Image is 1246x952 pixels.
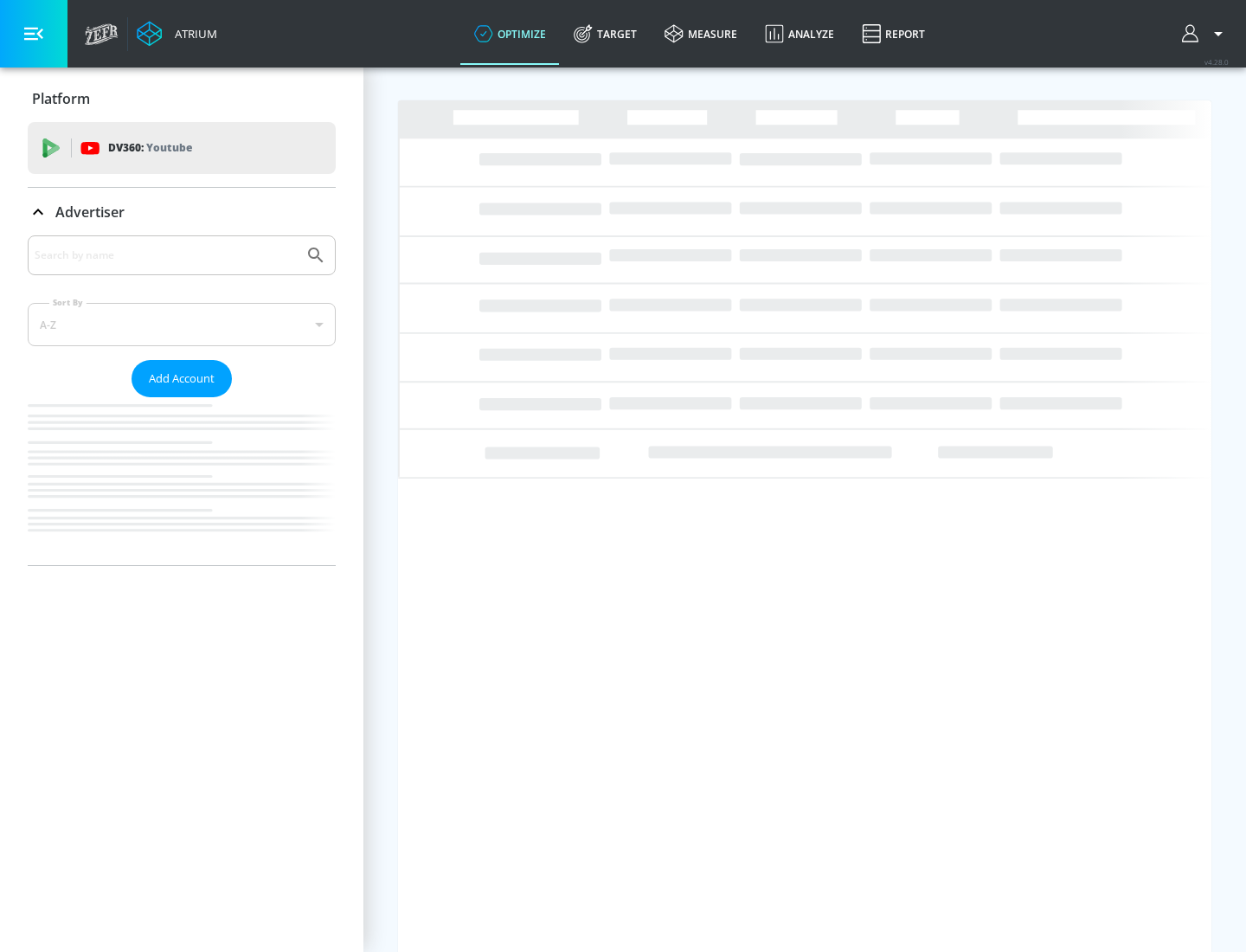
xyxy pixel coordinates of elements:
[49,297,87,308] label: Sort By
[132,360,232,397] button: Add Account
[1204,57,1229,67] span: v 4.28.0
[28,235,336,565] div: Advertiser
[149,369,215,389] span: Add Account
[108,138,192,158] p: DV360:
[137,21,217,47] a: Atrium
[55,203,125,222] p: Advertiser
[32,89,90,108] p: Platform
[146,138,192,157] p: Youtube
[28,122,336,174] div: DV360: Youtube
[168,26,217,42] div: Atrium
[28,74,336,123] div: Platform
[28,397,336,565] nav: list of Advertiser
[35,244,297,267] input: Search by name
[560,3,651,65] a: Target
[651,3,751,65] a: measure
[751,3,848,65] a: Analyze
[28,303,336,346] div: A-Z
[848,3,939,65] a: Report
[28,188,336,236] div: Advertiser
[460,3,560,65] a: optimize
